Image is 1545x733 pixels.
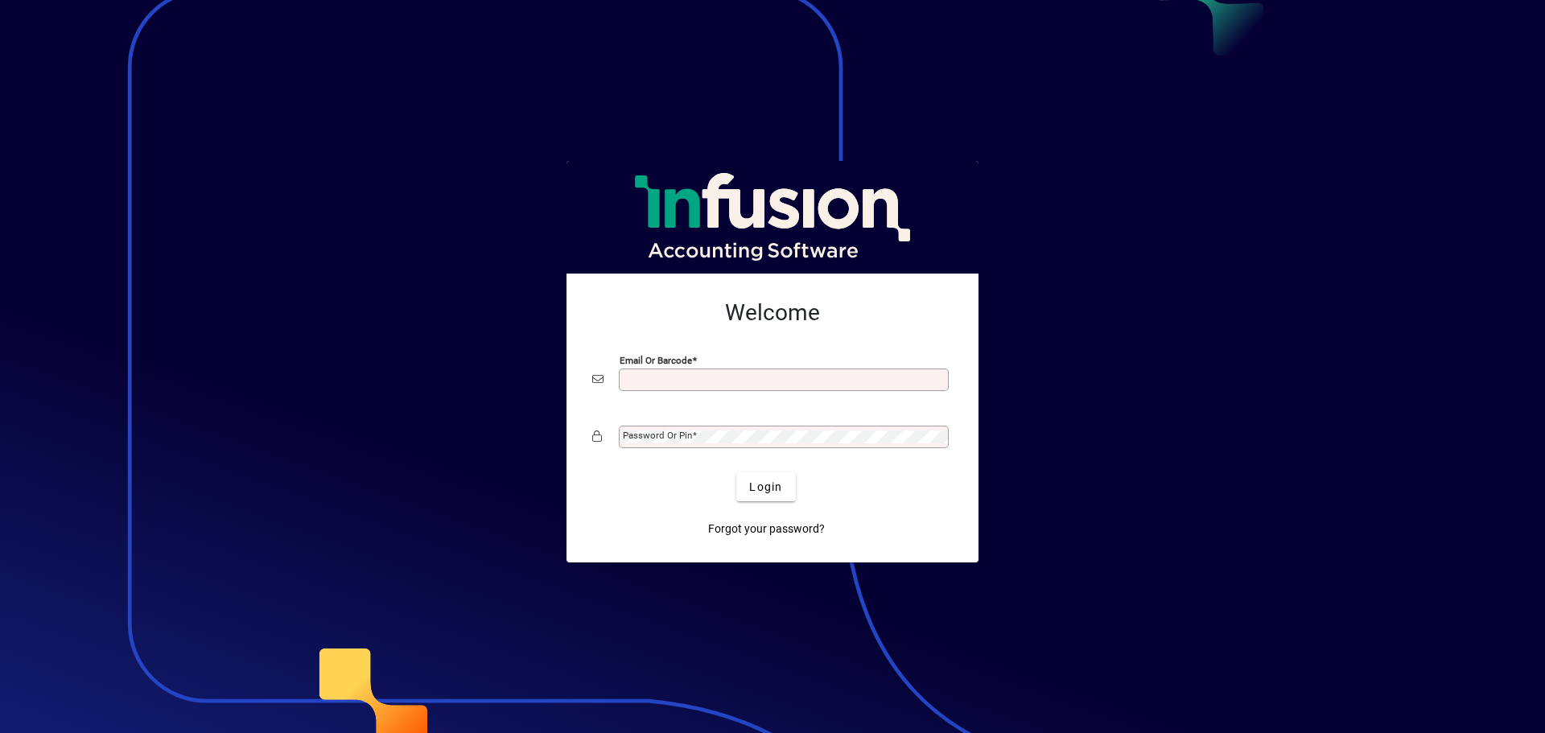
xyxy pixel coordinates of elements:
[736,472,795,501] button: Login
[708,521,825,537] span: Forgot your password?
[702,514,831,543] a: Forgot your password?
[749,479,782,496] span: Login
[623,430,692,441] mat-label: Password or Pin
[620,355,692,366] mat-label: Email or Barcode
[592,299,953,327] h2: Welcome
